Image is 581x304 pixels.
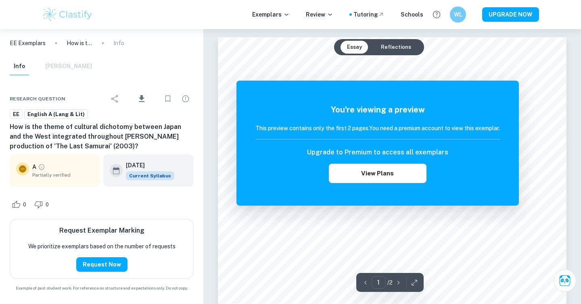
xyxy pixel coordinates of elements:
button: Info [10,58,29,75]
p: We prioritize exemplars based on the number of requests [28,242,176,251]
div: Download [125,88,158,109]
button: UPGRADE NOW [482,7,539,22]
a: Grade partially verified [38,163,45,171]
button: Essay [341,41,368,54]
span: English A (Lang & Lit) [25,110,88,119]
button: WL [450,6,466,23]
a: EE Exemplars [10,39,46,48]
span: EE [10,110,22,119]
span: 0 [41,201,53,209]
a: Schools [401,10,423,19]
div: Report issue [178,91,194,107]
button: Request Now [76,257,127,272]
button: Help and Feedback [430,8,443,21]
h6: Upgrade to Premium to access all exemplars [307,148,448,157]
h6: [DATE] [126,161,168,170]
button: Reflections [374,41,418,54]
p: How is the theme of cultural dichotomy between Japan and the West integrated throughout [PERSON_N... [67,39,92,48]
button: View Plans [329,164,426,183]
span: Partially verified [32,171,94,179]
h6: WL [454,10,463,19]
div: Like [10,198,31,211]
a: EE [10,109,23,119]
div: Share [107,91,123,107]
div: Bookmark [160,91,176,107]
h6: This preview contains only the first 2 pages. You need a premium account to view this exemplar. [255,124,500,133]
button: Ask Clai [554,269,576,292]
div: Dislike [32,198,53,211]
span: Research question [10,95,65,102]
a: Tutoring [353,10,385,19]
h5: You're viewing a preview [255,104,500,116]
span: 0 [19,201,31,209]
p: A [32,162,36,171]
h6: Request Exemplar Marking [59,226,144,235]
div: This exemplar is based on the current syllabus. Feel free to refer to it for inspiration/ideas wh... [126,171,174,180]
p: Exemplars [252,10,290,19]
p: Info [113,39,124,48]
span: Current Syllabus [126,171,174,180]
span: Example of past student work. For reference on structure and expectations only. Do not copy. [10,285,194,291]
h6: How is the theme of cultural dichotomy between Japan and the West integrated throughout [PERSON_N... [10,122,194,151]
p: Review [306,10,333,19]
img: Clastify logo [42,6,93,23]
p: / 2 [387,278,393,287]
a: English A (Lang & Lit) [24,109,88,119]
